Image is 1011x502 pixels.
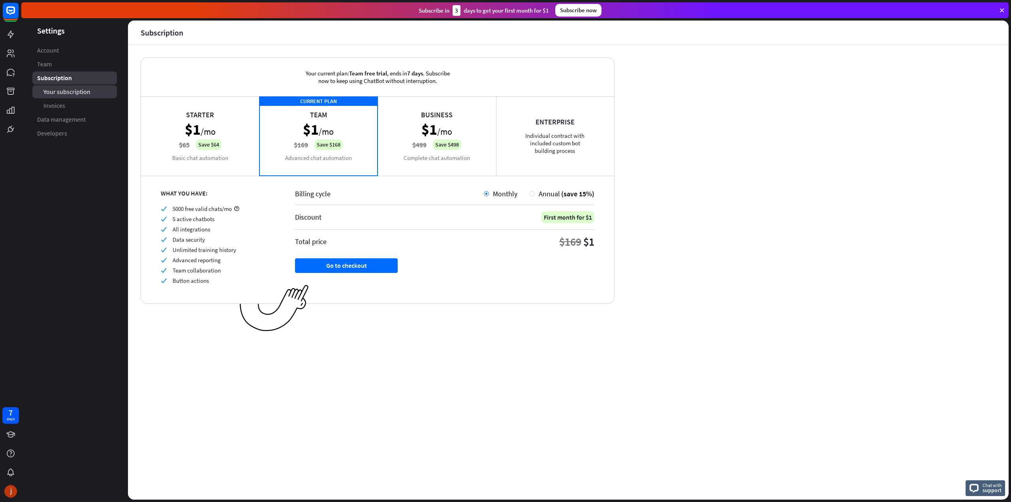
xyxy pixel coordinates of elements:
div: Subscription [141,28,183,37]
span: Team free trial [349,70,387,77]
i: check [161,206,167,212]
a: Developers [32,127,117,140]
div: $169 [559,235,581,249]
div: Discount [295,212,321,222]
img: ec979a0a656117aaf919.png [240,285,309,332]
span: 7 days [407,70,423,77]
div: First month for $1 [541,211,594,223]
i: check [161,267,167,273]
div: WHAT YOU HAVE: [161,189,275,197]
div: 3 [453,5,460,16]
span: Team collaboration [173,267,221,274]
i: check [161,278,167,284]
span: Data management [37,115,86,124]
i: check [161,226,167,232]
div: Billing cycle [295,189,484,198]
span: Data security [173,236,205,243]
span: (save 15%) [561,189,594,198]
a: Data management [32,113,117,126]
span: Invoices [43,102,65,110]
span: Annual [539,189,560,198]
span: Developers [37,129,67,137]
div: Subscribe in days to get your first month for $1 [419,5,549,16]
span: All integrations [173,226,210,233]
div: Your current plan: , ends in . Subscribe now to keep using ChatBot without interruption. [293,58,462,96]
span: Chat with [983,481,1002,489]
a: Team [32,58,117,71]
span: support [983,487,1002,494]
a: Account [32,44,117,57]
span: 5000 free valid chats/mo [173,205,232,212]
span: Subscription [37,74,72,82]
div: 7 [9,409,13,416]
span: Team [37,60,52,68]
a: 7 days [2,407,19,424]
span: Account [37,46,59,55]
span: Advanced reporting [173,256,221,264]
span: 5 active chatbots [173,215,214,223]
a: Invoices [32,99,117,112]
span: Your subscription [43,88,90,96]
div: Total price [295,237,327,246]
span: Monthly [493,189,517,198]
a: Your subscription [32,85,117,98]
div: $1 [583,235,594,249]
div: Subscribe now [555,4,601,17]
i: check [161,237,167,243]
i: check [161,257,167,263]
span: Button actions [173,277,209,284]
button: Open LiveChat chat widget [6,3,30,27]
div: days [7,416,15,422]
i: check [161,216,167,222]
header: Settings [21,25,128,36]
button: Go to checkout [295,258,398,273]
span: Unlimited training history [173,246,236,254]
i: check [161,247,167,253]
